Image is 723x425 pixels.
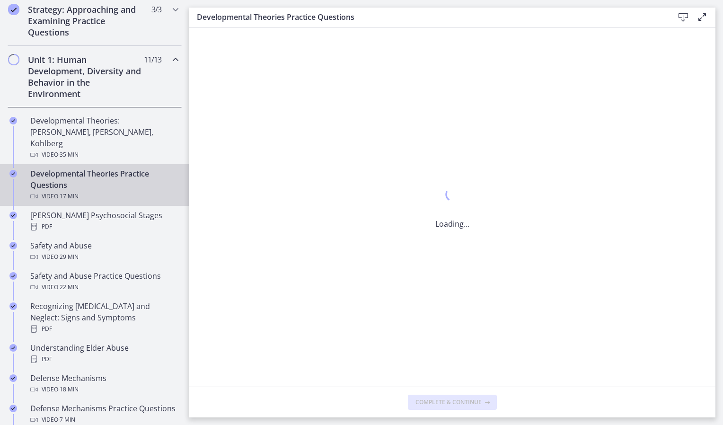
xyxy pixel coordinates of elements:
i: Completed [9,242,17,249]
div: PDF [30,323,178,335]
span: · 18 min [58,384,79,395]
span: 3 / 3 [151,4,161,15]
i: Completed [9,344,17,352]
div: Video [30,251,178,263]
span: · 22 min [58,282,79,293]
div: Video [30,384,178,395]
i: Completed [9,374,17,382]
p: Loading... [435,218,469,230]
div: Understanding Elder Abuse [30,342,178,365]
span: · 35 min [58,149,79,160]
div: Video [30,282,178,293]
i: Completed [9,405,17,412]
i: Completed [9,272,17,280]
span: · 29 min [58,251,79,263]
span: Complete & continue [415,398,482,406]
i: Completed [9,212,17,219]
button: Complete & continue [408,395,497,410]
div: Recognizing [MEDICAL_DATA] and Neglect: Signs and Symptoms [30,301,178,335]
div: PDF [30,221,178,232]
i: Completed [9,117,17,124]
h2: Unit 1: Human Development, Diversity and Behavior in the Environment [28,54,143,99]
div: Video [30,191,178,202]
span: 11 / 13 [144,54,161,65]
h3: Developmental Theories Practice Questions [197,11,659,23]
i: Completed [9,170,17,177]
div: Defense Mechanisms [30,372,178,395]
div: Safety and Abuse Practice Questions [30,270,178,293]
h2: Strategy: Approaching and Examining Practice Questions [28,4,143,38]
div: Developmental Theories Practice Questions [30,168,178,202]
div: PDF [30,354,178,365]
div: Developmental Theories: [PERSON_NAME], [PERSON_NAME], Kohlberg [30,115,178,160]
div: 1 [435,185,469,207]
i: Completed [8,4,19,15]
div: [PERSON_NAME] Psychosocial Stages [30,210,178,232]
div: Safety and Abuse [30,240,178,263]
i: Completed [9,302,17,310]
div: Video [30,149,178,160]
span: · 17 min [58,191,79,202]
